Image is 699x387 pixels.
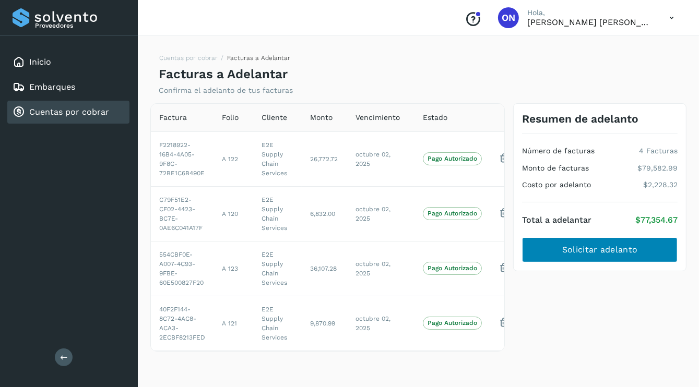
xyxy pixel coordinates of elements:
[522,180,591,189] h4: Costo por adelanto
[214,131,253,186] td: A 122
[29,82,75,92] a: Embarques
[159,54,218,62] a: Cuentas por cobrar
[562,244,637,256] span: Solicitar adelanto
[356,315,390,332] span: octubre 02, 2025
[159,112,187,123] span: Factura
[527,8,653,17] p: Hola,
[356,260,390,277] span: octubre 02, 2025
[159,53,290,67] nav: breadcrumb
[7,101,129,124] div: Cuentas por cobrar
[637,164,678,173] p: $79,582.99
[214,296,253,350] td: A 121
[222,112,239,123] span: Folio
[29,107,109,117] a: Cuentas por cobrar
[356,112,400,123] span: Vencimiento
[522,147,595,155] h4: Número de facturas
[527,17,653,27] p: OMAR NOE MARTINEZ RUBIO
[35,22,125,29] p: Proveedores
[635,215,678,225] p: $77,354.67
[428,155,477,162] p: Pago Autorizado
[214,186,253,241] td: A 120
[310,155,338,163] span: 26,772.72
[29,57,51,67] a: Inicio
[214,241,253,296] td: A 123
[310,320,335,327] span: 9,870.99
[7,76,129,99] div: Embarques
[428,210,477,217] p: Pago Autorizado
[428,264,477,272] p: Pago Autorizado
[159,67,288,82] h4: Facturas a Adelantar
[310,210,335,217] span: 6,832.00
[639,147,678,155] p: 4 Facturas
[522,112,638,125] h3: Resumen de adelanto
[423,112,447,123] span: Estado
[159,86,293,95] p: Confirma el adelanto de tus facturas
[253,296,302,350] td: E2E Supply Chain Services
[151,186,214,241] td: C79F51E2-CF02-4423-BC7E-0AE6C041A17F
[310,265,337,272] span: 36,107.28
[522,164,589,173] h4: Monto de facturas
[643,180,678,189] p: $2,228.32
[428,319,477,326] p: Pago Autorizado
[356,205,390,222] span: octubre 02, 2025
[151,296,214,350] td: 40F2F144-8C72-4AC8-ACA3-2ECBF8213FED
[151,131,214,186] td: F2218922-16B4-4A05-9F8C-72BE1C6B490E
[227,54,290,62] span: Facturas a Adelantar
[262,112,287,123] span: Cliente
[310,112,333,123] span: Monto
[151,241,214,296] td: 554CBF0E-A007-4C93-9FBE-60E500827F20
[253,241,302,296] td: E2E Supply Chain Services
[253,131,302,186] td: E2E Supply Chain Services
[253,186,302,241] td: E2E Supply Chain Services
[522,215,591,225] h4: Total a adelantar
[356,151,390,167] span: octubre 02, 2025
[7,51,129,74] div: Inicio
[522,237,678,262] button: Solicitar adelanto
